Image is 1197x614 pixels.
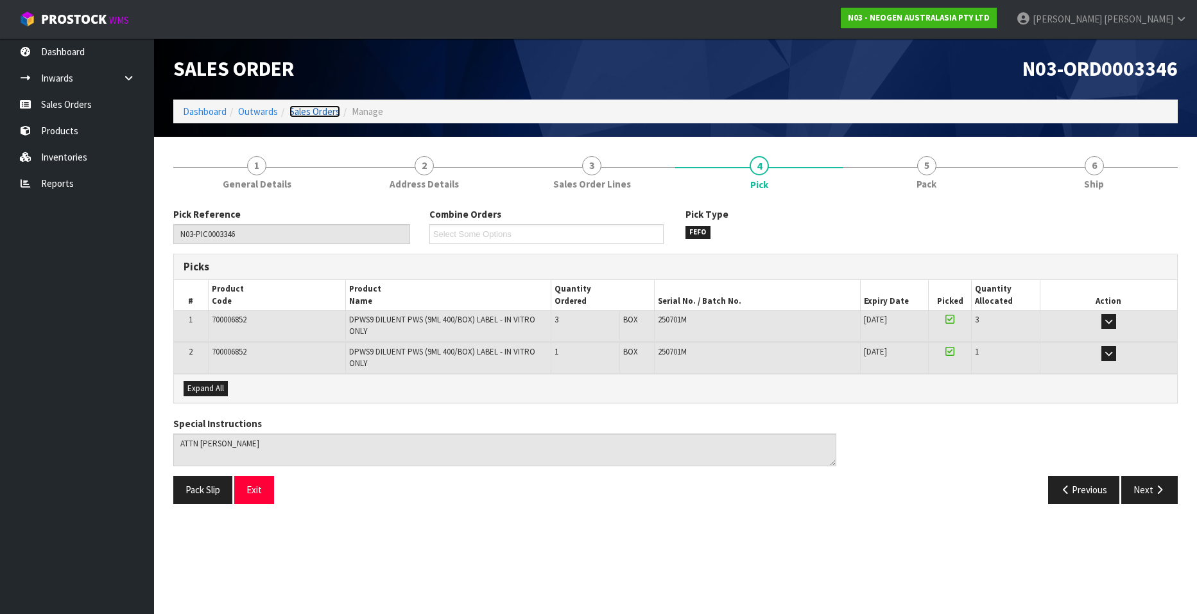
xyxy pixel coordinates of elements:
[1022,56,1178,82] span: N03-ORD0003346
[555,314,558,325] span: 3
[555,346,558,357] span: 1
[750,178,768,191] span: Pick
[174,280,208,310] th: #
[1033,13,1102,25] span: [PERSON_NAME]
[189,314,193,325] span: 1
[864,314,887,325] span: [DATE]
[658,314,687,325] span: 250701M
[173,207,241,221] label: Pick Reference
[173,476,232,504] button: Pack Slip
[109,14,129,26] small: WMS
[183,105,227,118] a: Dashboard
[685,207,728,221] label: Pick Type
[1084,177,1104,191] span: Ship
[623,346,638,357] span: BOX
[349,314,535,337] span: DPWS9 DILUENT PWS (9ML 400/BOX) LABEL - IN VITRO ONLY
[1104,13,1173,25] span: [PERSON_NAME]
[349,346,535,369] span: DPWS9 DILUENT PWS (9ML 400/BOX) LABEL - IN VITRO ONLY
[1121,476,1178,504] button: Next
[289,105,340,118] a: Sales Orders
[223,177,291,191] span: General Details
[860,280,929,310] th: Expiry Date
[917,177,936,191] span: Pack
[975,314,979,325] span: 3
[848,12,990,23] strong: N03 - NEOGEN AUSTRALASIA PTY LTD
[864,346,887,357] span: [DATE]
[238,105,278,118] a: Outwards
[655,280,861,310] th: Serial No. / Batch No.
[937,295,963,306] span: Picked
[553,177,631,191] span: Sales Order Lines
[184,381,228,396] button: Expand All
[551,280,655,310] th: Quantity Ordered
[623,314,638,325] span: BOX
[429,207,501,221] label: Combine Orders
[212,346,246,357] span: 700006852
[41,11,107,28] span: ProStock
[685,226,711,239] span: FEFO
[582,156,601,175] span: 3
[187,383,224,394] span: Expand All
[208,280,345,310] th: Product Code
[184,261,666,273] h3: Picks
[971,280,1040,310] th: Quantity Allocated
[1085,156,1104,175] span: 6
[390,177,459,191] span: Address Details
[1040,280,1177,310] th: Action
[234,476,274,504] button: Exit
[19,11,35,27] img: cube-alt.png
[415,156,434,175] span: 2
[750,156,769,175] span: 4
[189,346,193,357] span: 2
[1048,476,1120,504] button: Previous
[975,346,979,357] span: 1
[173,417,262,430] label: Special Instructions
[352,105,383,118] span: Manage
[173,198,1178,514] span: Pick
[247,156,266,175] span: 1
[917,156,936,175] span: 5
[658,346,687,357] span: 250701M
[212,314,246,325] span: 700006852
[173,56,294,82] span: Sales Order
[345,280,551,310] th: Product Name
